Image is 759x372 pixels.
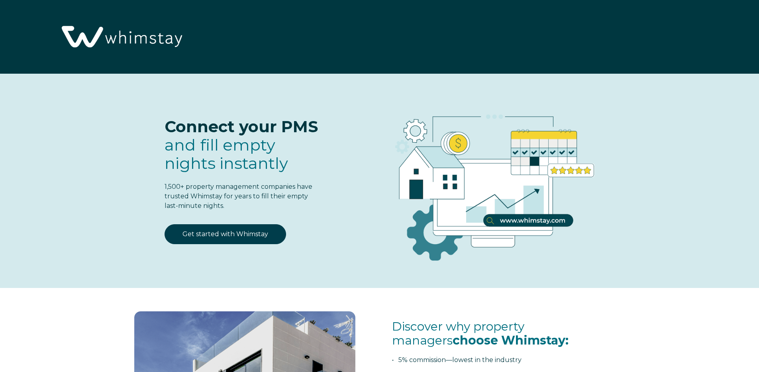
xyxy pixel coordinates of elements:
span: • 5% commission—lowest in the industry [392,356,522,364]
img: RBO Ilustrations-03 [350,90,630,274]
span: fill empty nights instantly [165,135,288,173]
span: choose Whimstay: [453,333,569,348]
span: Connect your PMS [165,117,318,136]
img: Whimstay Logo-02 1 [56,4,186,71]
span: and [165,135,288,173]
a: Get started with Whimstay [165,224,286,244]
span: 1,500+ property management companies have trusted Whimstay for years to fill their empty last-min... [165,183,312,209]
span: Discover why property managers [392,319,569,348]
